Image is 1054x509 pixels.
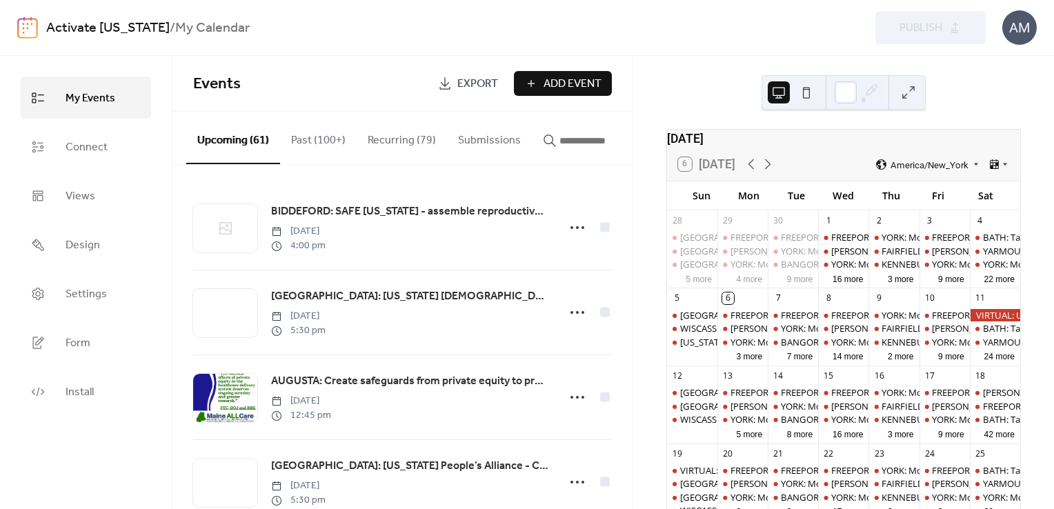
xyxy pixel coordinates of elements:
[730,349,768,362] button: 3 more
[667,231,717,243] div: PORTLAND: Solidarity Flotilla for Gaza
[933,272,970,285] button: 9 more
[667,309,717,321] div: BELFAST: Support Palestine Weekly Standout
[680,245,1004,257] div: [GEOGRAPHIC_DATA]: Canvass with [US_STATE] Dems in [GEOGRAPHIC_DATA]
[979,349,1020,362] button: 24 more
[667,258,717,270] div: BELFAST: Support Palestine Weekly Standout
[671,292,683,304] div: 5
[730,491,940,503] div: YORK: Morning Resistance at [GEOGRAPHIC_DATA]
[730,336,940,348] div: YORK: Morning Resistance at [GEOGRAPHIC_DATA]
[271,458,549,475] span: [GEOGRAPHIC_DATA]: [US_STATE] People’s Alliance - Central [US_STATE] Community Meeting
[680,231,947,243] div: [GEOGRAPHIC_DATA]: Solidarity Flotilla for [GEOGRAPHIC_DATA]
[46,15,170,41] a: Activate [US_STATE]
[722,214,734,226] div: 29
[717,464,768,477] div: FREEPORT: AM and PM Rush Hour Brigade. Click for times!
[66,283,107,305] span: Settings
[818,309,868,321] div: FREEPORT: Visibility Brigade Standout
[271,394,331,408] span: [DATE]
[781,413,922,426] div: BANGOR: Weekly peaceful protest
[831,336,1041,348] div: YORK: Morning Resistance at [GEOGRAPHIC_DATA]
[882,272,919,285] button: 3 more
[717,322,768,335] div: WELLS: NO I.C.E in Wells
[271,224,326,239] span: [DATE]
[768,258,818,270] div: BANGOR: Weekly peaceful protest
[722,448,734,459] div: 20
[680,272,717,285] button: 5 more
[680,464,883,477] div: VIRTUAL: Immigration, Justice and Resistance Lab
[868,309,919,321] div: YORK: Morning Resistance at Town Center
[768,231,818,243] div: FREEPORT: VISIBILITY FREEPORT Stand for Democracy!
[730,386,968,399] div: FREEPORT: AM and PM Rush Hour Brigade. Click for times!
[680,386,919,399] div: [GEOGRAPHIC_DATA]: Support Palestine Weekly Standout
[919,336,970,348] div: YORK: Morning Resistance at Town Center
[667,464,717,477] div: VIRTUAL: Immigration, Justice and Resistance Lab
[882,491,982,503] div: KENNEBUNK: Stand Out
[781,245,991,257] div: YORK: Morning Resistance at [GEOGRAPHIC_DATA]
[730,413,940,426] div: YORK: Morning Resistance at [GEOGRAPHIC_DATA]
[773,181,820,210] div: Tue
[170,15,175,41] b: /
[823,292,835,304] div: 8
[768,386,818,399] div: FREEPORT: VISIBILITY FREEPORT Stand for Democracy!
[831,413,1041,426] div: YORK: Morning Resistance at [GEOGRAPHIC_DATA]
[831,477,1020,490] div: [PERSON_NAME]: NO I.C.E in [PERSON_NAME]
[818,413,868,426] div: YORK: Morning Resistance at Town Center
[781,309,1006,321] div: FREEPORT: VISIBILITY FREEPORT Stand for Democracy!
[782,272,819,285] button: 9 more
[768,413,818,426] div: BANGOR: Weekly peaceful protest
[271,203,549,220] span: BIDDEFORD: SAFE [US_STATE] - assemble reproductive wellness kits
[820,181,868,210] div: Wed
[781,491,922,503] div: BANGOR: Weekly peaceful protest
[768,336,818,348] div: BANGOR: Weekly peaceful protest
[667,413,717,426] div: WISCASSET: Community Stand Up - Being a Good Human Matters!
[882,477,989,490] div: FAIRFIELD: Stop The Coup
[680,258,919,270] div: [GEOGRAPHIC_DATA]: Support Palestine Weekly Standout
[514,71,612,96] button: Add Event
[818,386,868,399] div: FREEPORT: Visibility Brigade Standout
[962,181,1009,210] div: Sat
[970,386,1020,399] div: WELLS: No ICE in Wells! Nor Kings!
[919,464,970,477] div: FREEPORT: AM and PM Rush Hour Brigade. Click for times!
[671,448,683,459] div: 19
[873,292,885,304] div: 9
[970,322,1020,335] div: BATH: Tabling at the Bath Farmers Market
[868,386,919,399] div: YORK: Morning Resistance at Town Center
[271,288,549,306] a: [GEOGRAPHIC_DATA]: [US_STATE] [DEMOGRAPHIC_DATA] - [GEOGRAPHIC_DATA] Valley October Chapter Meeting
[667,130,1020,148] div: [DATE]
[717,336,768,348] div: YORK: Morning Resistance at Town Center
[915,181,962,210] div: Fri
[447,112,532,163] button: Submissions
[717,491,768,503] div: YORK: Morning Resistance at Town Center
[818,477,868,490] div: WELLS: NO I.C.E in Wells
[66,381,94,403] span: Install
[818,400,868,412] div: WELLS: NO I.C.E in Wells
[717,477,768,490] div: WELLS: NO I.C.E in Wells
[818,231,868,243] div: FREEPORT: Visibility Brigade Standout
[768,464,818,477] div: FREEPORT: VISIBILITY FREEPORT Stand for Democracy!
[818,464,868,477] div: FREEPORT: Visibility Brigade Standout
[970,258,1020,270] div: YORK: Morning Resistance at Town Center
[823,448,835,459] div: 22
[175,15,250,41] b: My Calendar
[781,400,991,412] div: YORK: Morning Resistance at [GEOGRAPHIC_DATA]
[970,464,1020,477] div: BATH: Tabling at the Bath Farmers Market
[924,448,935,459] div: 24
[667,477,717,490] div: BELFAST: Support Palestine Weekly Standout
[730,427,768,440] button: 5 more
[17,17,38,39] img: logo
[919,309,970,321] div: FREEPORT: AM and PM Rush Hour Brigade. Click for times!
[781,336,922,348] div: BANGOR: Weekly peaceful protest
[818,336,868,348] div: YORK: Morning Resistance at Town Center
[924,292,935,304] div: 10
[919,245,970,257] div: WELLS: NO I.C.E in Wells
[773,448,784,459] div: 21
[271,373,549,390] span: AUGUSTA: Create safeguards from private equity to protect our hospitals
[186,112,280,164] button: Upcoming (61)
[271,457,549,475] a: [GEOGRAPHIC_DATA]: [US_STATE] People’s Alliance - Central [US_STATE] Community Meeting
[768,322,818,335] div: YORK: Morning Resistance at Town Center
[66,88,115,109] span: My Events
[882,413,982,426] div: KENNEBUNK: Stand Out
[868,336,919,348] div: KENNEBUNK: Stand Out
[867,181,915,210] div: Thu
[271,323,326,338] span: 5:30 pm
[271,479,326,493] span: [DATE]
